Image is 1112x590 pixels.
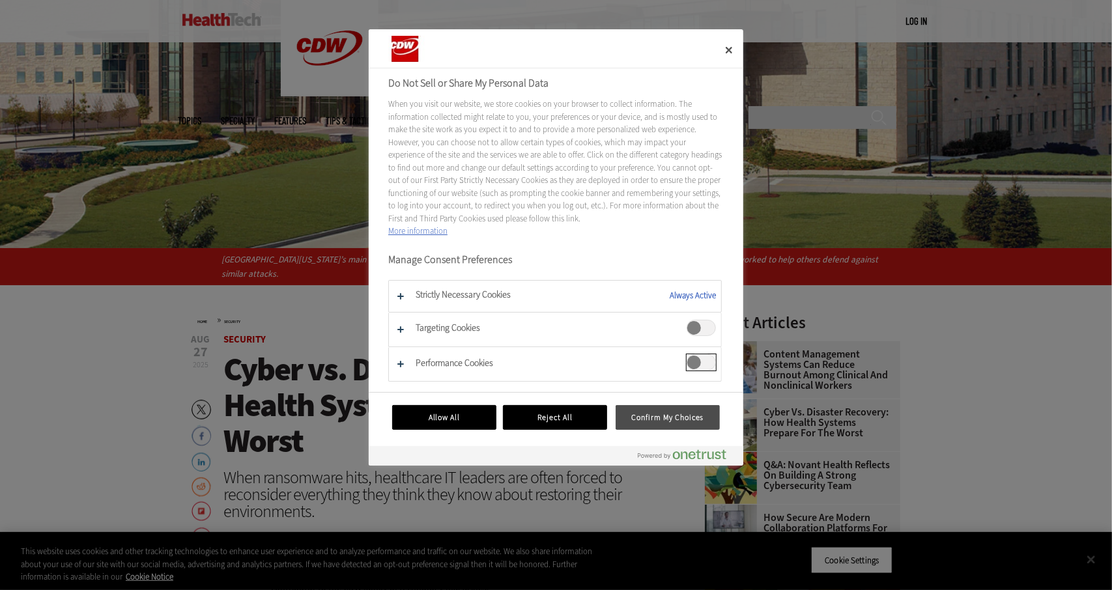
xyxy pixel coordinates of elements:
div: When you visit our website, we store cookies on your browser to collect information. The informat... [388,98,722,237]
div: Preference center [369,29,743,466]
img: Powered by OneTrust Opens in a new Tab [638,449,726,460]
span: Targeting Cookies [687,320,716,336]
button: Close [715,36,743,64]
div: Company Logo [388,36,466,62]
button: Allow All [392,405,496,430]
span: Performance Cookies [687,354,716,371]
h3: Manage Consent Preferences [388,253,722,274]
img: Company Logo [388,36,451,62]
h2: Do Not Sell or Share My Personal Data [388,76,722,91]
div: Do Not Sell or Share My Personal Data [369,29,743,466]
a: More information about your privacy, opens in a new tab [388,225,448,236]
button: Reject All [503,405,607,430]
button: Confirm My Choices [616,405,720,430]
a: Powered by OneTrust Opens in a new Tab [638,449,737,466]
